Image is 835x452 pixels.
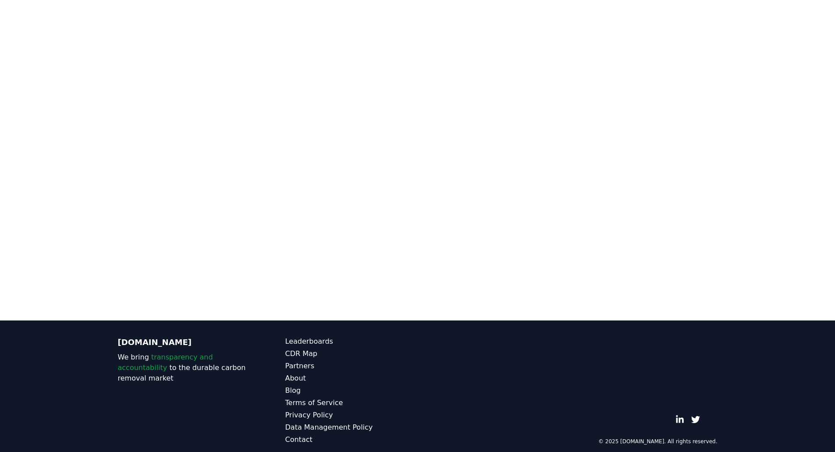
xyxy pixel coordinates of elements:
a: Leaderboards [285,336,418,347]
a: Data Management Policy [285,422,418,433]
a: Partners [285,361,418,371]
p: [DOMAIN_NAME] [118,336,250,349]
span: transparency and accountability [118,353,213,372]
a: About [285,373,418,384]
a: Terms of Service [285,398,418,408]
p: © 2025 [DOMAIN_NAME]. All rights reserved. [598,438,718,445]
a: LinkedIn [675,415,684,424]
a: Privacy Policy [285,410,418,420]
a: CDR Map [285,349,418,359]
a: Contact [285,434,418,445]
p: We bring to the durable carbon removal market [118,352,250,384]
a: Blog [285,385,418,396]
a: Twitter [691,415,700,424]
